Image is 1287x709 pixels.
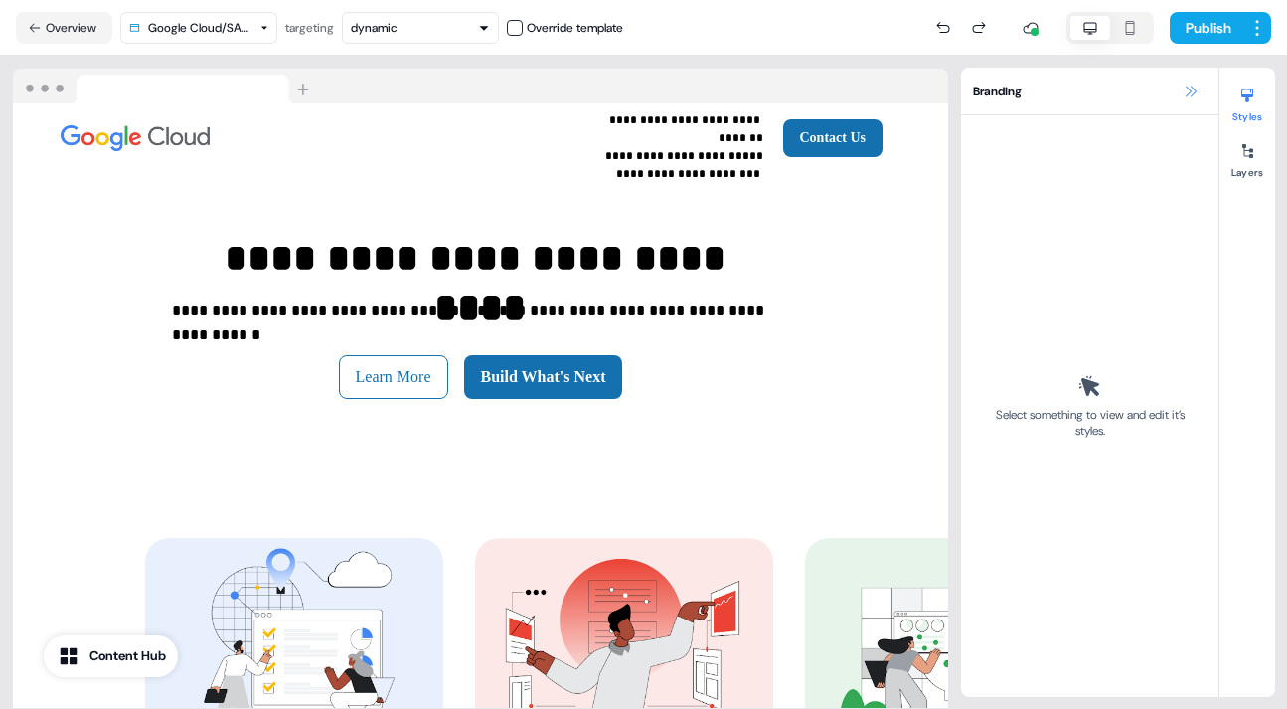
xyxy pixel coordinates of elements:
[285,18,334,38] div: targeting
[1170,12,1243,44] button: Publish
[989,407,1191,439] div: Select something to view and edit it’s styles.
[1219,80,1275,123] button: Styles
[783,119,884,157] button: Contact Us
[339,355,448,399] button: Learn More
[148,18,252,38] div: Google Cloud/SAP/Rise v2.2
[527,18,623,38] div: Override template
[342,12,499,44] button: dynamic
[16,12,112,44] button: Overview
[464,355,623,399] button: Build What's Next
[61,125,210,151] img: Image
[1219,135,1275,179] button: Layers
[961,68,1218,115] div: Branding
[351,18,398,38] div: dynamic
[61,125,359,151] div: Image
[44,635,178,677] button: Content Hub
[89,646,166,666] div: Content Hub
[339,355,623,399] div: Learn MoreBuild What's Next
[13,69,318,104] img: Browser topbar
